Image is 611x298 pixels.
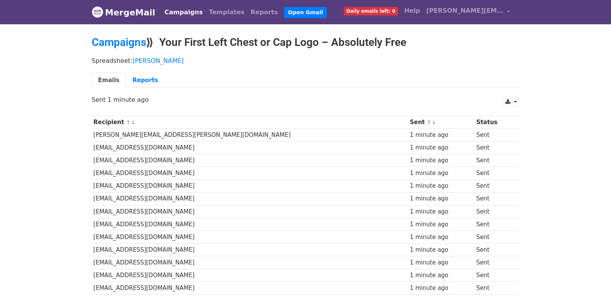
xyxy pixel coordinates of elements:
[432,120,436,125] a: ↓
[410,207,473,216] div: 1 minute ago
[92,4,155,20] a: MergeMail
[475,116,514,129] th: Status
[92,116,408,129] th: Recipient
[92,96,520,104] p: Sent 1 minute ago
[92,192,408,205] td: [EMAIL_ADDRESS][DOMAIN_NAME]
[410,220,473,229] div: 1 minute ago
[92,282,408,295] td: [EMAIL_ADDRESS][DOMAIN_NAME]
[92,57,520,65] p: Spreadsheet:
[92,231,408,243] td: [EMAIL_ADDRESS][DOMAIN_NAME]
[408,116,474,129] th: Sent
[92,36,520,49] h2: ⟫ Your First Left Chest or Cap Logo – Absolutely Free
[92,154,408,167] td: [EMAIL_ADDRESS][DOMAIN_NAME]
[410,156,473,165] div: 1 minute ago
[92,205,408,218] td: [EMAIL_ADDRESS][DOMAIN_NAME]
[92,167,408,180] td: [EMAIL_ADDRESS][DOMAIN_NAME]
[475,282,514,295] td: Sent
[475,192,514,205] td: Sent
[427,120,431,125] a: ↑
[92,256,408,269] td: [EMAIL_ADDRESS][DOMAIN_NAME]
[126,120,130,125] a: ↑
[410,271,473,280] div: 1 minute ago
[92,244,408,256] td: [EMAIL_ADDRESS][DOMAIN_NAME]
[423,3,513,21] a: [PERSON_NAME][EMAIL_ADDRESS][DOMAIN_NAME]
[126,72,165,88] a: Reports
[344,7,398,15] span: Daily emails left: 0
[162,5,206,20] a: Campaigns
[92,6,103,18] img: MergeMail logo
[475,141,514,154] td: Sent
[475,244,514,256] td: Sent
[92,218,408,231] td: [EMAIL_ADDRESS][DOMAIN_NAME]
[341,3,401,19] a: Daily emails left: 0
[92,36,146,49] a: Campaigns
[410,233,473,242] div: 1 minute ago
[284,7,327,18] a: Open Gmail
[410,131,473,140] div: 1 minute ago
[475,154,514,167] td: Sent
[92,180,408,192] td: [EMAIL_ADDRESS][DOMAIN_NAME]
[475,129,514,141] td: Sent
[410,169,473,178] div: 1 minute ago
[475,167,514,180] td: Sent
[410,194,473,203] div: 1 minute ago
[92,72,126,88] a: Emails
[206,5,247,20] a: Templates
[475,205,514,218] td: Sent
[475,256,514,269] td: Sent
[92,141,408,154] td: [EMAIL_ADDRESS][DOMAIN_NAME]
[92,129,408,141] td: [PERSON_NAME][EMAIL_ADDRESS][PERSON_NAME][DOMAIN_NAME]
[410,258,473,267] div: 1 minute ago
[247,5,281,20] a: Reports
[133,57,184,64] a: [PERSON_NAME]
[92,269,408,282] td: [EMAIL_ADDRESS][DOMAIN_NAME]
[410,246,473,254] div: 1 minute ago
[475,180,514,192] td: Sent
[410,182,473,190] div: 1 minute ago
[410,143,473,152] div: 1 minute ago
[475,218,514,231] td: Sent
[410,284,473,293] div: 1 minute ago
[131,120,135,125] a: ↓
[426,6,503,15] span: [PERSON_NAME][EMAIL_ADDRESS][DOMAIN_NAME]
[475,231,514,243] td: Sent
[401,3,423,19] a: Help
[475,269,514,282] td: Sent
